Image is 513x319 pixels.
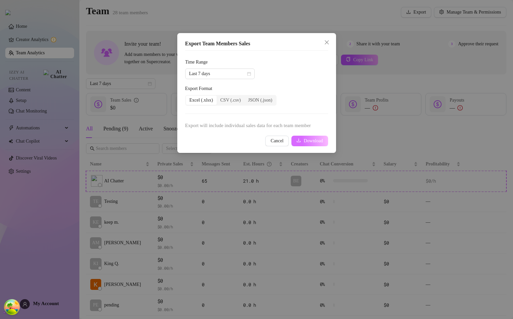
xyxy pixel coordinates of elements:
span: Cancel [271,138,283,144]
div: Excel (.xlsx) [186,96,217,105]
span: download [296,138,301,143]
span: Close [321,40,332,45]
div: Export Team Members Sales [185,40,328,48]
button: Close [321,37,332,48]
label: Export Format [185,85,217,92]
button: Cancel [265,136,289,146]
span: Last 7 days [189,69,251,79]
span: Download [304,138,323,144]
label: Time Range [185,59,212,66]
div: segmented control [185,95,277,106]
div: JSON (.json) [244,96,276,105]
button: Open Tanstack query devtools [5,300,19,314]
span: calendar [247,72,251,76]
div: CSV (.csv) [217,96,244,105]
span: close [324,40,329,45]
span: Export will include individual sales data for each team member [185,122,328,130]
button: Download [291,136,328,146]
